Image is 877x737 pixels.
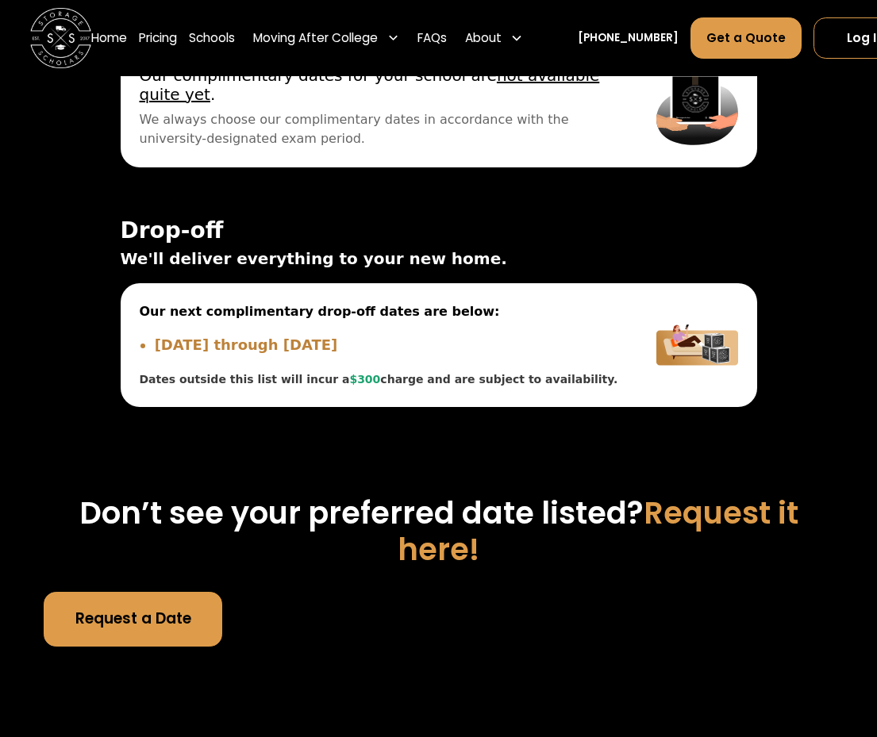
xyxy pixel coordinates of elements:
div: About [465,29,502,47]
a: Home [91,17,127,59]
img: Delivery Image [656,302,737,388]
div: Dates outside this list will incur a charge and are subject to availability. [140,371,619,388]
img: Storage Scholars main logo [30,8,91,69]
a: FAQs [417,17,447,59]
a: Get a Quote [690,17,802,59]
img: Pickup Image [656,66,737,148]
a: Schools [189,17,235,59]
div: About [459,17,529,59]
h3: Don’t see your preferred date listed? [44,495,833,568]
li: [DATE] through [DATE] [155,334,619,355]
div: Moving After College [248,17,406,59]
span: Our complimentary dates for your school are . [140,66,619,104]
span: We'll deliver everything to your new home. [121,247,757,271]
span: Drop-off [121,218,757,244]
u: not available quite yet [140,66,600,104]
span: Our next complimentary drop-off dates are below: [140,302,619,321]
div: Moving After College [253,29,378,47]
span: $300 [349,373,380,386]
a: [PHONE_NUMBER] [578,30,679,46]
span: We always choose our complimentary dates in accordance with the university-designated exam period. [140,110,619,148]
a: Request a Date [44,592,222,647]
span: Request it here! [398,492,798,570]
a: Pricing [139,17,177,59]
